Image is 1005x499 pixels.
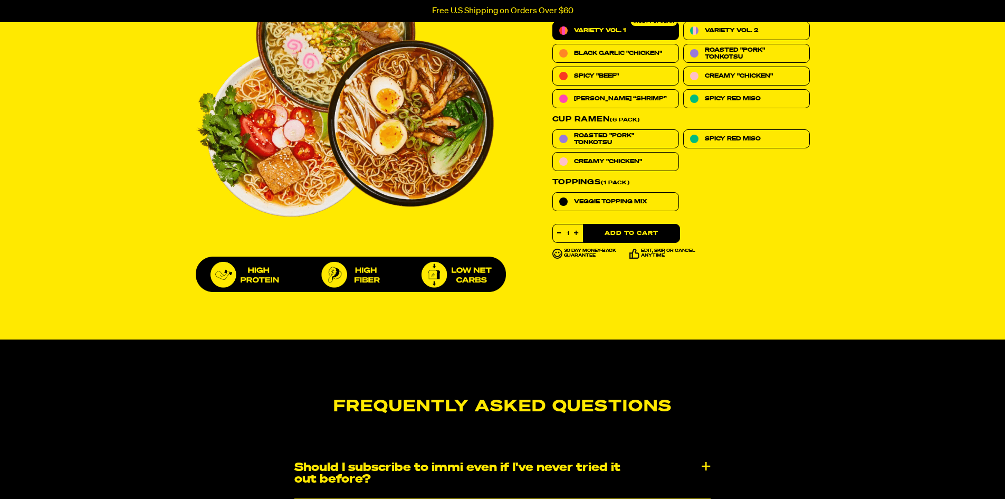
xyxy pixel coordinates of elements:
p: Free U.S Shipping on Orders Over $60 [432,6,573,16]
span: Roasted "Pork" Tonkotsu [574,132,672,146]
span: Creamy "Chicken" [705,72,773,79]
span: Variety Vol. 2 [705,27,758,34]
h2: Frequently Asked Questions [148,399,857,416]
span: Black Garlic "Chicken" [574,50,662,57]
span: Spicy "Beef" [574,72,619,79]
span: Spicy Red Miso [705,135,761,142]
div: Should I subscribe to immi even if I've never tried it out before? [294,449,711,498]
span: Spicy Red Miso [705,95,761,102]
span: Veggie Topping Mix [574,198,647,205]
span: Variety Vol. 1 [574,27,626,34]
label: (1 pack) [552,178,810,186]
p: edit, skip, or cancel anytime [641,249,698,259]
label: (6 Pack) [552,116,810,123]
o: Toppings [552,178,601,186]
o: Cup Ramen [552,116,610,123]
input: quantity [553,224,583,242]
span: Creamy "Chicken" [574,158,642,165]
span: Roasted "Pork" Tonkotsu [705,46,803,60]
p: 30 day money-back guarantee [564,249,621,259]
span: [PERSON_NAME] “Shrimp” [574,95,667,102]
button: Add to Cart [583,224,680,243]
